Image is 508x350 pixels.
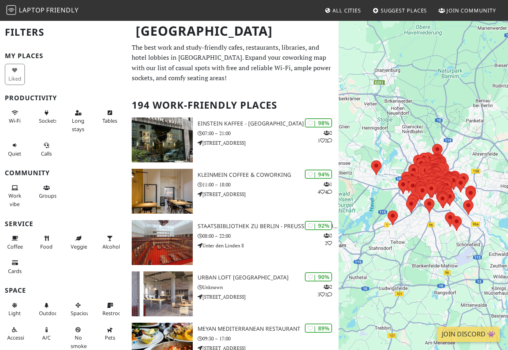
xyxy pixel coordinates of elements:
[37,181,57,202] button: Groups
[5,287,122,294] h3: Space
[5,139,25,160] button: Quiet
[40,243,53,250] span: Food
[68,299,88,320] button: Spacious
[5,52,122,60] h3: My Places
[318,180,332,196] p: 1 4 4
[198,120,339,127] h3: Einstein Kaffee - [GEOGRAPHIC_DATA]
[5,94,122,102] h3: Productivity
[37,232,57,253] button: Food
[318,283,332,298] p: 2 3 1
[5,220,122,228] h3: Service
[19,6,45,14] span: Laptop
[39,192,57,199] span: Group tables
[127,169,339,214] a: KleinMein Coffee & Coworking | 94% 144 KleinMein Coffee & Coworking 11:00 – 18:00 [STREET_ADDRESS]
[8,267,22,275] span: Credit cards
[435,3,499,18] a: Join Community
[5,20,122,45] h2: Filters
[9,117,20,124] span: Stable Wi-Fi
[381,7,427,14] span: Suggest Places
[7,243,23,250] span: Coffee
[198,181,339,188] p: 11:00 – 18:00
[318,129,332,144] p: 2 1 2
[71,334,87,349] span: Smoke free
[42,334,51,341] span: Air conditioned
[37,106,57,127] button: Sockets
[198,242,339,249] p: Unter den Linden 8
[305,272,332,281] div: | 90%
[132,271,193,316] img: URBAN LOFT Berlin
[39,117,57,124] span: Power sockets
[102,243,120,250] span: Alcohol
[305,324,332,333] div: | 89%
[132,117,193,162] img: Einstein Kaffee - Charlottenburg
[198,223,339,230] h3: Staatsbibliothek zu Berlin - Preußischer Kulturbesitz
[7,334,31,341] span: Accessible
[5,232,25,253] button: Coffee
[198,139,339,147] p: [STREET_ADDRESS]
[102,117,117,124] span: Work-friendly tables
[305,221,332,230] div: | 92%
[5,299,25,320] button: Light
[132,169,193,214] img: KleinMein Coffee & Coworking
[5,169,122,177] h3: Community
[37,299,57,320] button: Outdoor
[324,232,332,247] p: 2 2
[447,7,496,14] span: Join Community
[5,181,25,210] button: Work vibe
[5,323,25,344] button: Accessible
[5,106,25,127] button: Wi-Fi
[437,327,500,342] a: Join Discord 👾
[333,7,361,14] span: All Cities
[132,93,334,117] h2: 194 Work-Friendly Places
[71,243,87,250] span: Veggie
[305,170,332,179] div: | 94%
[6,5,16,15] img: LaptopFriendly
[68,106,88,136] button: Long stays
[132,220,193,265] img: Staatsbibliothek zu Berlin - Preußischer Kulturbesitz
[8,192,21,207] span: People working
[41,150,52,157] span: Video/audio calls
[369,3,430,18] a: Suggest Places
[198,190,339,198] p: [STREET_ADDRESS]
[100,232,120,253] button: Alcohol
[5,256,25,277] button: Cards
[100,299,120,320] button: Restroom
[127,271,339,316] a: URBAN LOFT Berlin | 90% 231 URBAN LOFT [GEOGRAPHIC_DATA] Unknown [STREET_ADDRESS]
[72,117,84,132] span: Long stays
[198,172,339,178] h3: KleinMein Coffee & Coworking
[37,139,57,160] button: Calls
[198,232,339,240] p: 08:00 – 22:00
[102,310,126,317] span: Restroom
[37,323,57,344] button: A/C
[127,117,339,162] a: Einstein Kaffee - Charlottenburg | 98% 212 Einstein Kaffee - [GEOGRAPHIC_DATA] 07:00 – 21:00 [STR...
[6,4,79,18] a: LaptopFriendly LaptopFriendly
[321,3,364,18] a: All Cities
[100,323,120,344] button: Pets
[100,106,120,127] button: Tables
[129,20,337,42] h1: [GEOGRAPHIC_DATA]
[105,334,115,341] span: Pet friendly
[127,220,339,265] a: Staatsbibliothek zu Berlin - Preußischer Kulturbesitz | 92% 22 Staatsbibliothek zu Berlin - Preuß...
[198,293,339,301] p: [STREET_ADDRESS]
[198,129,339,137] p: 07:00 – 21:00
[198,326,339,332] h3: Meyan Mediterranean Restaurant
[8,150,21,157] span: Quiet
[198,274,339,281] h3: URBAN LOFT [GEOGRAPHIC_DATA]
[68,232,88,253] button: Veggie
[46,6,78,14] span: Friendly
[198,335,339,342] p: 09:30 – 17:00
[71,310,92,317] span: Spacious
[198,283,339,291] p: Unknown
[8,310,21,317] span: Natural light
[305,118,332,127] div: | 98%
[39,310,60,317] span: Outdoor area
[132,42,334,83] p: The best work and study-friendly cafes, restaurants, libraries, and hotel lobbies in [GEOGRAPHIC_...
